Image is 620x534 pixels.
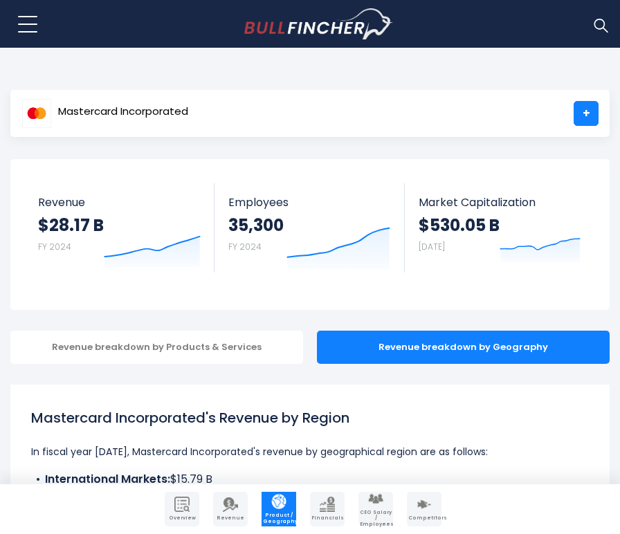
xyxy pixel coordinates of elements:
span: Market Capitalization [419,196,581,209]
a: Company Product/Geography [262,492,296,526]
a: Company Employees [358,492,393,526]
a: Mastercard Incorporated [21,101,189,126]
b: International Markets: [45,471,170,487]
a: Employees 35,300 FY 2024 [215,183,403,273]
a: Market Capitalization $530.05 B [DATE] [405,183,594,273]
div: Revenue breakdown by Geography [317,331,610,364]
span: CEO Salary / Employees [360,510,392,527]
h1: Mastercard Incorporated's Revenue by Region [31,407,589,428]
div: Revenue breakdown by Products & Services [10,331,303,364]
img: bullfincher logo [244,8,393,40]
span: Financials [311,515,343,521]
a: Company Revenue [213,492,248,526]
strong: $28.17 B [38,214,104,236]
span: Overview [166,515,198,521]
a: Go to homepage [244,8,393,40]
span: Employees [228,196,390,209]
span: Product / Geography [263,513,295,524]
strong: $530.05 B [419,214,500,236]
p: In fiscal year [DATE], Mastercard Incorporated's revenue by geographical region are as follows: [31,443,589,460]
span: Mastercard Incorporated [58,106,188,118]
a: Revenue $28.17 B FY 2024 [24,183,215,273]
span: Revenue [215,515,246,521]
li: $15.79 B [31,471,589,488]
small: FY 2024 [228,241,262,252]
small: [DATE] [419,241,445,252]
span: Competitors [408,515,440,521]
a: Company Competitors [407,492,441,526]
a: Company Financials [310,492,345,526]
a: Company Overview [165,492,199,526]
img: MA logo [22,99,51,128]
strong: 35,300 [228,214,284,236]
a: + [574,101,599,126]
small: FY 2024 [38,241,71,252]
span: Revenue [38,196,201,209]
